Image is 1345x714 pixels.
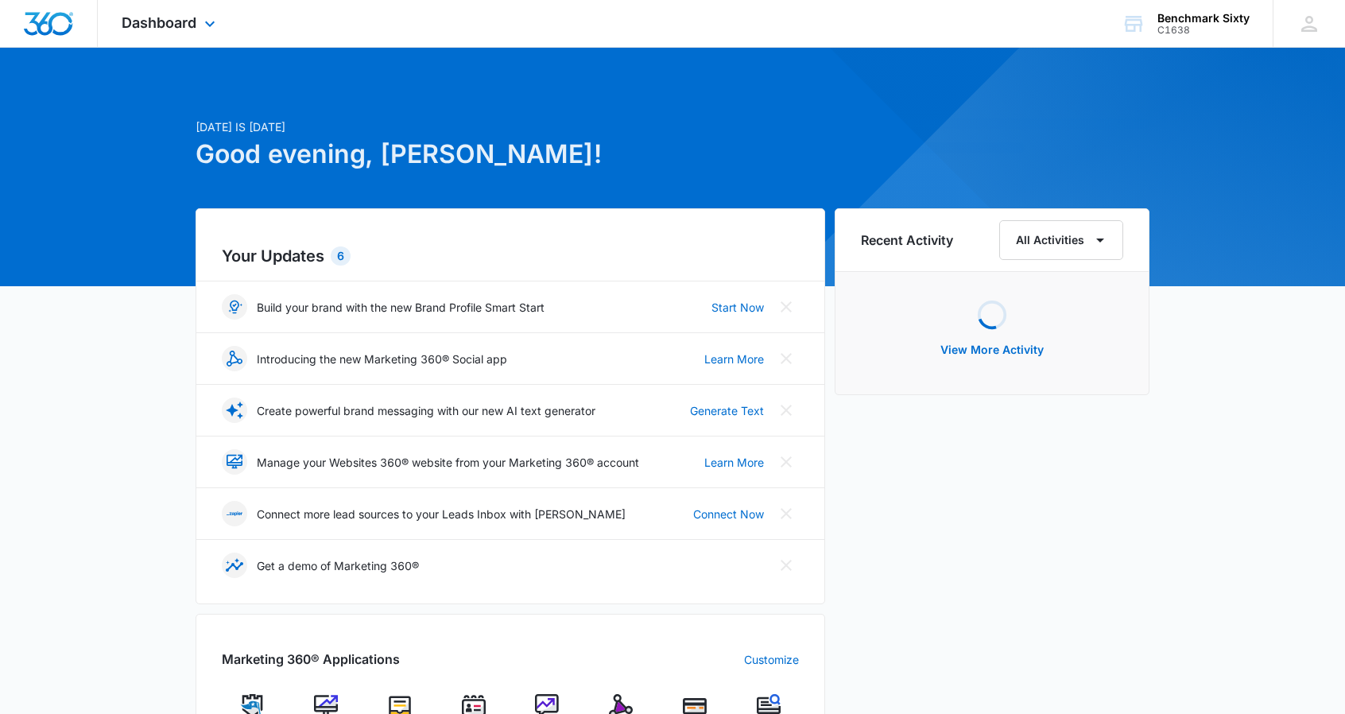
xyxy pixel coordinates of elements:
div: account id [1157,25,1250,36]
button: Close [773,346,799,371]
h6: Recent Activity [861,231,953,250]
div: 6 [331,246,351,266]
button: Close [773,501,799,526]
a: Learn More [704,351,764,367]
button: Close [773,294,799,320]
a: Customize [744,651,799,668]
a: Start Now [711,299,764,316]
p: Connect more lead sources to your Leads Inbox with [PERSON_NAME] [257,506,626,522]
button: Close [773,398,799,423]
p: Introducing the new Marketing 360® Social app [257,351,507,367]
button: All Activities [999,220,1123,260]
h2: Your Updates [222,244,799,268]
button: Close [773,449,799,475]
p: Build your brand with the new Brand Profile Smart Start [257,299,545,316]
p: Create powerful brand messaging with our new AI text generator [257,402,595,419]
button: View More Activity [924,331,1060,369]
button: Close [773,553,799,578]
h2: Marketing 360® Applications [222,650,400,669]
a: Generate Text [690,402,764,419]
div: account name [1157,12,1250,25]
span: Dashboard [122,14,196,31]
a: Learn More [704,454,764,471]
h1: Good evening, [PERSON_NAME]! [196,135,825,173]
p: Manage your Websites 360® website from your Marketing 360® account [257,454,639,471]
p: [DATE] is [DATE] [196,118,825,135]
p: Get a demo of Marketing 360® [257,557,419,574]
a: Connect Now [693,506,764,522]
